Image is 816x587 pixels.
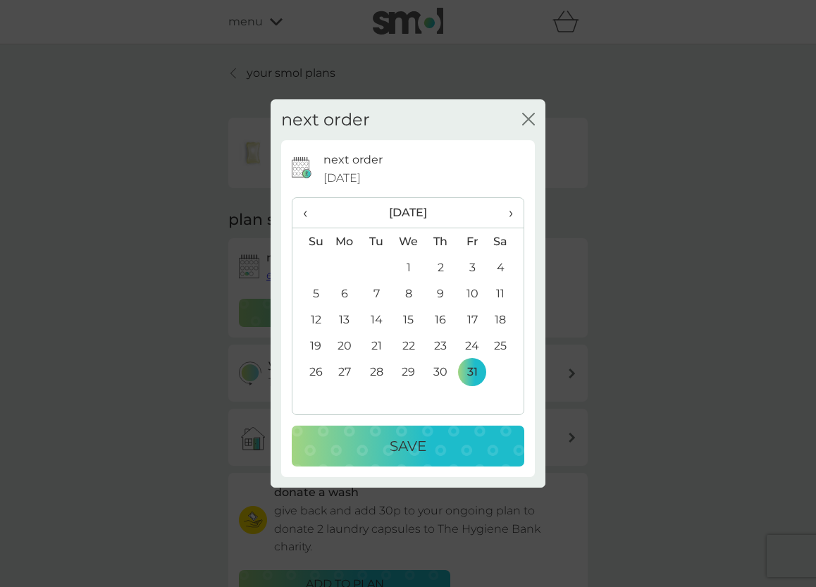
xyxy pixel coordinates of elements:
[488,228,524,255] th: Sa
[292,333,328,359] td: 19
[425,359,457,385] td: 30
[361,280,392,307] td: 7
[425,307,457,333] td: 16
[488,333,524,359] td: 25
[292,307,328,333] td: 12
[392,254,425,280] td: 1
[457,307,488,333] td: 17
[457,280,488,307] td: 10
[488,280,524,307] td: 11
[425,333,457,359] td: 23
[425,254,457,280] td: 2
[488,307,524,333] td: 18
[392,333,425,359] td: 22
[292,359,328,385] td: 26
[328,359,361,385] td: 27
[328,307,361,333] td: 13
[303,198,318,228] span: ‹
[488,254,524,280] td: 4
[361,359,392,385] td: 28
[390,435,426,457] p: Save
[457,228,488,255] th: Fr
[522,113,535,128] button: close
[328,280,361,307] td: 6
[457,254,488,280] td: 3
[361,333,392,359] td: 21
[292,426,524,466] button: Save
[328,333,361,359] td: 20
[425,280,457,307] td: 9
[499,198,513,228] span: ›
[281,110,370,130] h2: next order
[457,359,488,385] td: 31
[361,228,392,255] th: Tu
[361,307,392,333] td: 14
[323,169,361,187] span: [DATE]
[457,333,488,359] td: 24
[292,228,328,255] th: Su
[392,359,425,385] td: 29
[392,280,425,307] td: 8
[328,228,361,255] th: Mo
[328,198,488,228] th: [DATE]
[392,228,425,255] th: We
[425,228,457,255] th: Th
[392,307,425,333] td: 15
[292,280,328,307] td: 5
[323,151,383,169] p: next order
